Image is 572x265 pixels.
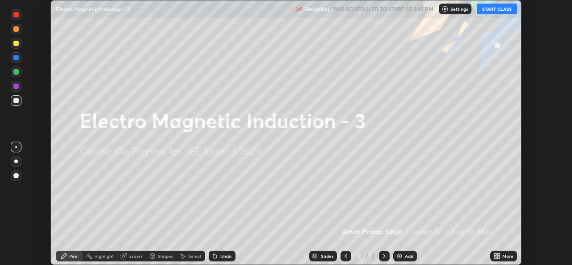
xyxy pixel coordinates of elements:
div: 2 [355,253,364,259]
img: recording.375f2c34.svg [295,5,303,13]
div: Pen [69,254,77,258]
div: Highlight [94,254,114,258]
div: 2 [370,252,375,260]
div: Slides [321,254,333,258]
button: START CLASS [477,4,517,14]
p: Electro Magnetic Induction - 3 [56,5,130,13]
div: Shapes [158,254,173,258]
div: Add [405,254,413,258]
div: / [366,253,368,259]
div: Select [188,254,202,258]
div: Eraser [129,254,143,258]
img: class-settings-icons [442,5,449,13]
div: More [502,254,513,258]
img: add-slide-button [396,252,403,260]
h5: WAS SCHEDULED TO START AT 2:45 PM [333,5,433,13]
p: Settings [450,7,468,11]
p: Recording [304,6,329,13]
div: Undo [220,254,231,258]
